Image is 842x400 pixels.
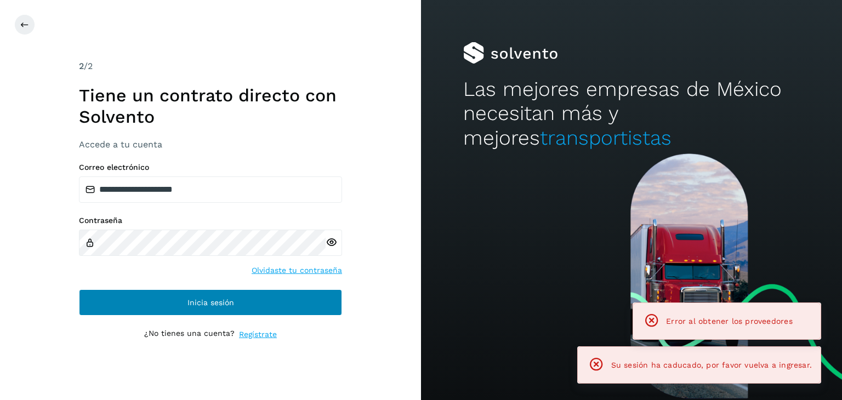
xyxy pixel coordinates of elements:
p: ¿No tienes una cuenta? [144,329,235,340]
label: Contraseña [79,216,342,225]
button: Inicia sesión [79,289,342,316]
h3: Accede a tu cuenta [79,139,342,150]
h1: Tiene un contrato directo con Solvento [79,85,342,127]
a: Regístrate [239,329,277,340]
span: Su sesión ha caducado, por favor vuelva a ingresar. [611,361,812,369]
span: 2 [79,61,84,71]
span: Inicia sesión [187,299,234,306]
a: Olvidaste tu contraseña [252,265,342,276]
span: Error al obtener los proveedores [666,317,793,325]
span: transportistas [540,126,672,150]
h2: Las mejores empresas de México necesitan más y mejores [463,77,800,150]
div: /2 [79,60,342,73]
label: Correo electrónico [79,163,342,172]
